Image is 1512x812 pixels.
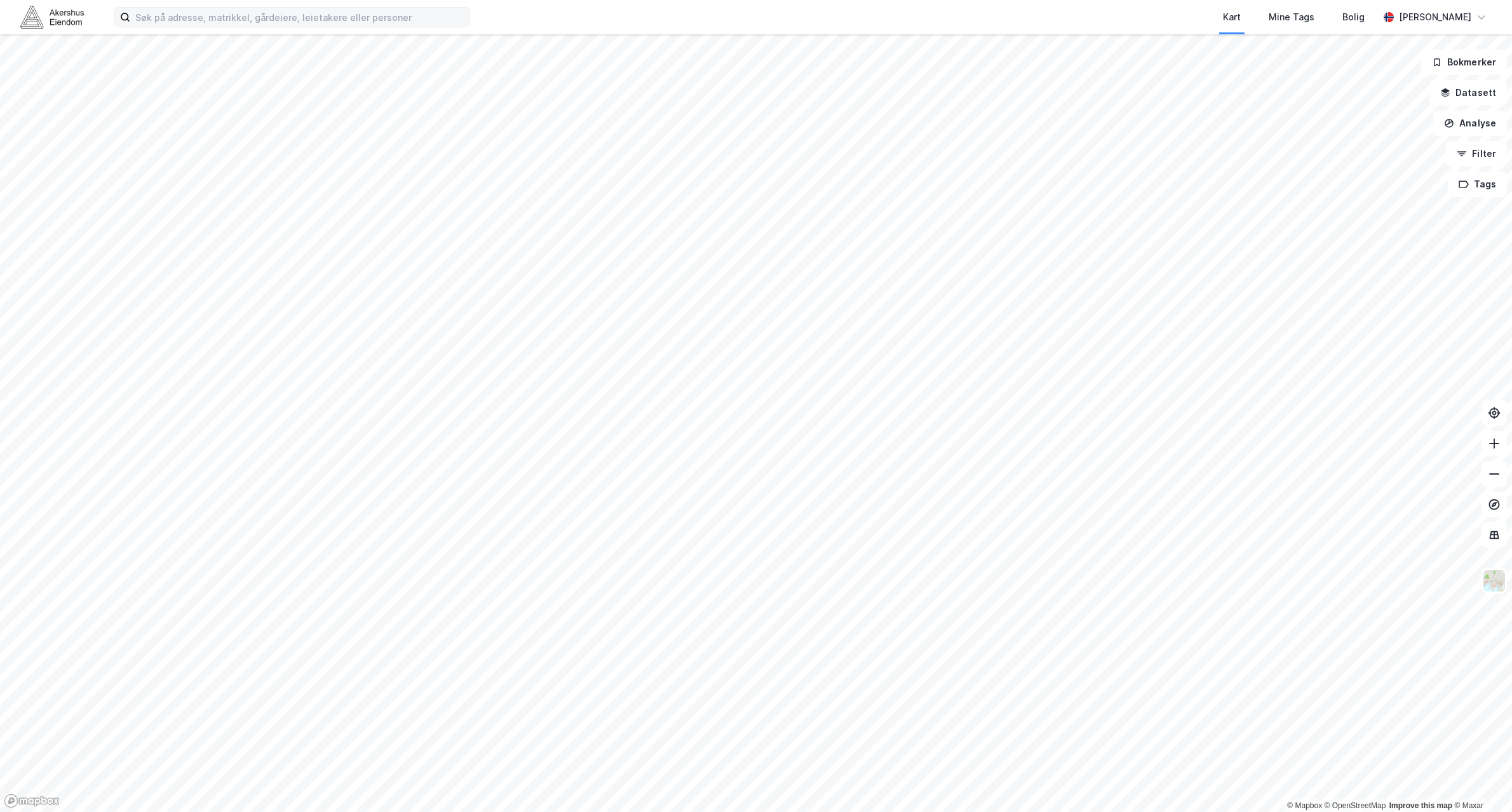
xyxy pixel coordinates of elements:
[1482,569,1506,593] img: Z
[1448,751,1512,812] div: Kontrollprogram for chat
[1448,751,1512,812] iframe: Chat Widget
[1399,10,1471,25] div: [PERSON_NAME]
[1446,141,1507,166] button: Filter
[1421,50,1507,75] button: Bokmerker
[1389,801,1452,810] a: Improve this map
[130,8,469,27] input: Søk på adresse, matrikkel, gårdeiere, leietakere eller personer
[1429,80,1507,105] button: Datasett
[1433,111,1507,136] button: Analyse
[1269,10,1314,25] div: Mine Tags
[1342,10,1365,25] div: Bolig
[1223,10,1241,25] div: Kart
[4,794,60,808] a: Mapbox homepage
[1325,801,1386,810] a: OpenStreetMap
[1448,172,1507,197] button: Tags
[20,6,84,28] img: akershus-eiendom-logo.9091f326c980b4bce74ccdd9f866810c.svg
[1287,801,1322,810] a: Mapbox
